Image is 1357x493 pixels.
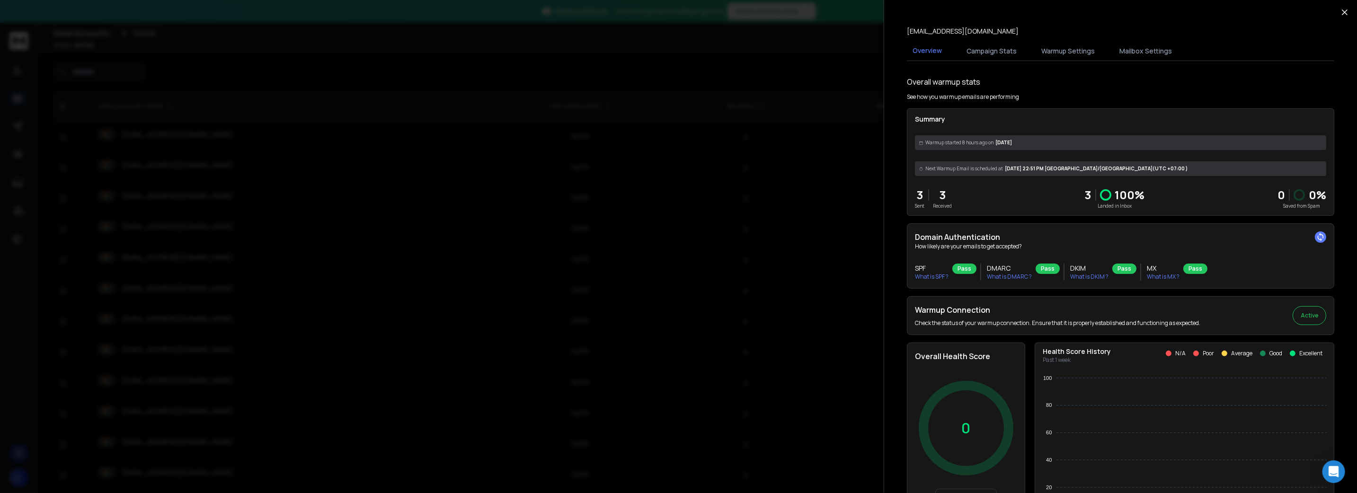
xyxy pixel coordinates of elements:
h3: SPF [915,264,949,273]
h1: Overall warmup stats [907,76,980,88]
p: 3 [915,187,924,202]
p: Excellent [1299,350,1322,357]
p: 0 % [1309,187,1326,202]
p: Good [1269,350,1282,357]
p: What is DKIM ? [1070,273,1109,281]
button: Mailbox Settings [1114,41,1178,62]
h3: DMARC [987,264,1032,273]
h3: DKIM [1070,264,1109,273]
p: What is SPF ? [915,273,949,281]
button: Overview [907,40,948,62]
p: See how you warmup emails are performing [907,93,1019,101]
p: Summary [915,114,1326,124]
h2: Warmup Connection [915,304,1200,316]
h3: MX [1147,264,1180,273]
p: What is MX ? [1147,273,1180,281]
p: Poor [1203,350,1214,357]
button: Warmup Settings [1036,41,1100,62]
div: Pass [1183,264,1207,274]
button: Campaign Stats [961,41,1022,62]
p: Past 1 week [1043,356,1111,364]
div: Pass [1112,264,1136,274]
tspan: 60 [1046,430,1052,435]
p: Average [1231,350,1252,357]
p: What is DMARC ? [987,273,1032,281]
p: 0 [962,420,971,437]
p: Check the status of your warmup connection. Ensure that it is properly established and functionin... [915,319,1200,327]
tspan: 20 [1046,484,1052,490]
p: Saved from Spam [1277,202,1326,210]
tspan: 80 [1046,402,1052,408]
p: Received [933,202,952,210]
p: Landed in Inbox [1085,202,1145,210]
p: 3 [933,187,952,202]
div: Pass [952,264,976,274]
h2: Overall Health Score [915,351,1017,362]
div: Pass [1036,264,1060,274]
p: N/A [1175,350,1186,357]
p: Health Score History [1043,347,1111,356]
p: [EMAIL_ADDRESS][DOMAIN_NAME] [907,26,1019,36]
tspan: 100 [1043,375,1052,381]
p: How likely are your emails to get accepted? [915,243,1326,250]
tspan: 40 [1046,457,1052,463]
strong: 0 [1277,187,1285,202]
h2: Domain Authentication [915,231,1326,243]
span: Next Warmup Email is scheduled at [925,165,1003,172]
button: Active [1293,306,1326,325]
span: Warmup started 8 hours ago on [925,139,993,146]
div: Open Intercom Messenger [1322,460,1345,483]
p: Sent [915,202,924,210]
div: [DATE] [915,135,1326,150]
p: 100 % [1115,187,1145,202]
p: 3 [1085,187,1091,202]
div: [DATE] 22:51 PM [GEOGRAPHIC_DATA]/[GEOGRAPHIC_DATA] (UTC +07:00 ) [915,161,1326,176]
